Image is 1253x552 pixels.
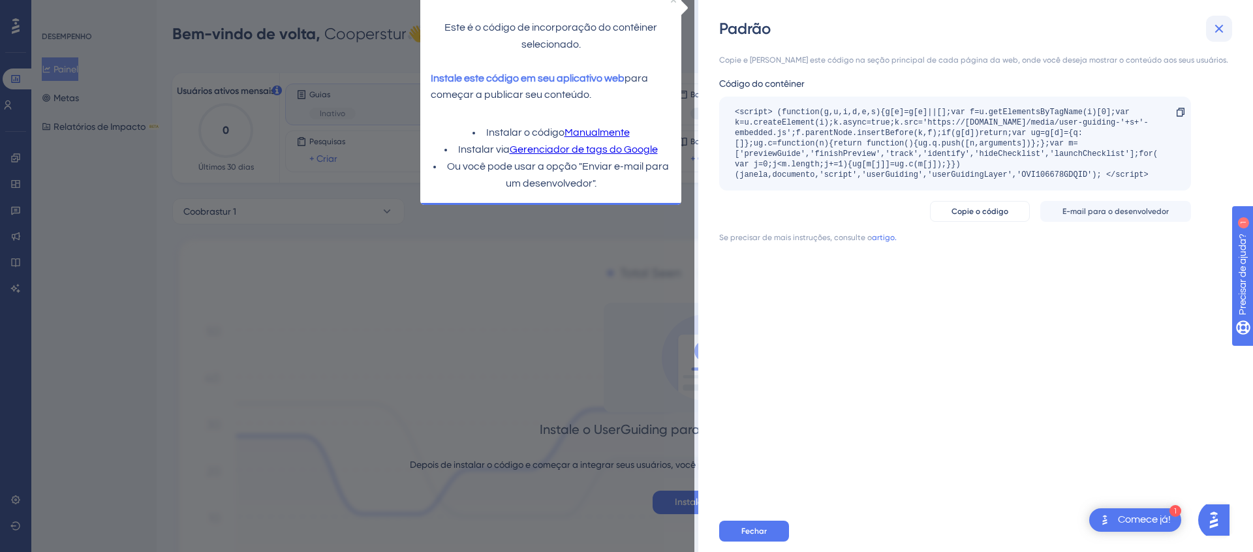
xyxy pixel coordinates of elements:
[1089,508,1181,532] div: Abra a lista de verificação Comece!, módulos restantes: 1
[40,182,264,209] font: Ou você pode usar a opção "Enviar e-mail para um desenvolvedor".
[719,19,771,38] font: Padrão
[264,18,269,23] div: Fechar visualização
[930,201,1030,222] button: Copie o código
[31,6,112,16] font: Precisar de ajuda?
[157,146,223,162] a: Manualmente
[1062,207,1169,216] font: E-mail para o desenvolvedor
[741,527,767,536] font: Fechar
[102,165,251,176] font: Gerenciador de tags do Google
[719,521,789,542] button: Fechar
[719,78,805,89] font: Código do contêiner
[37,43,252,70] font: Este é o código de incorporação do contêiner selecionado.
[735,108,1158,179] font: <script> (function(g,u,i,d,e,s){g[e]=g[e]||[];var f=u.getElementsByTagName(i)[0];var k=u.createEl...
[872,232,897,243] a: artigo.
[79,148,157,159] font: Instalar o código
[951,207,1008,216] font: Copie o código
[102,162,251,179] a: Gerenciador de tags do Google
[1173,508,1177,515] font: 1
[719,55,1228,65] font: Copie e [PERSON_NAME] este código na seção principal de cada página da web, onde você deseja most...
[1118,514,1171,525] font: Comece já!
[1097,512,1113,528] img: imagem-do-lançador-texto-alternativo
[121,8,125,15] font: 1
[51,165,102,176] font: Instalar via
[23,94,217,104] font: Instale este código em seu aplicativo web
[719,233,872,242] font: Se precisar de mais instruções, consulte o
[872,233,897,242] font: artigo.
[1040,201,1191,222] button: E-mail para o desenvolvedor
[1198,500,1237,540] iframe: Iniciador do Assistente de IA do UserGuiding
[157,148,223,159] font: Manualmente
